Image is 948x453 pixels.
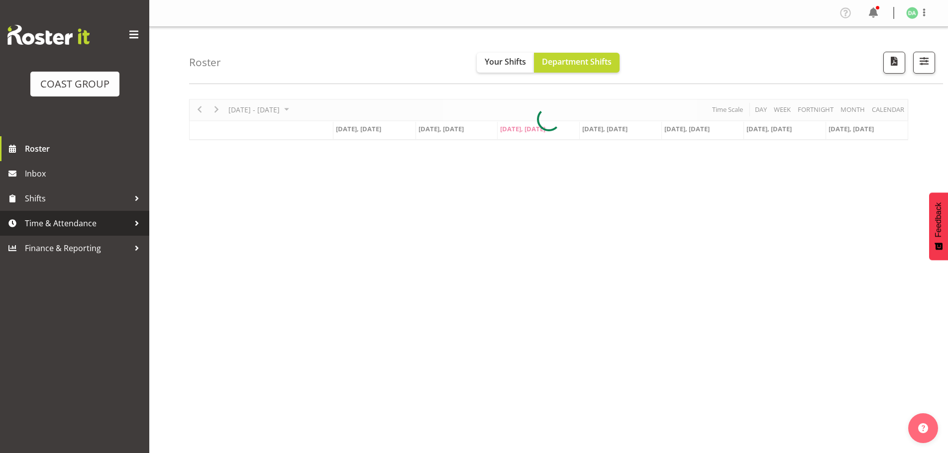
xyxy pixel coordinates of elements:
[485,56,526,67] span: Your Shifts
[913,52,935,74] button: Filter Shifts
[25,141,144,156] span: Roster
[40,77,109,91] div: COAST GROUP
[189,57,221,68] h4: Roster
[883,52,905,74] button: Download a PDF of the roster according to the set date range.
[25,241,129,256] span: Finance & Reporting
[934,202,943,237] span: Feedback
[534,53,620,73] button: Department Shifts
[918,423,928,433] img: help-xxl-2.png
[542,56,612,67] span: Department Shifts
[25,216,129,231] span: Time & Attendance
[477,53,534,73] button: Your Shifts
[906,7,918,19] img: daniel-an1132.jpg
[929,192,948,260] button: Feedback - Show survey
[7,25,90,45] img: Rosterit website logo
[25,191,129,206] span: Shifts
[25,166,144,181] span: Inbox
